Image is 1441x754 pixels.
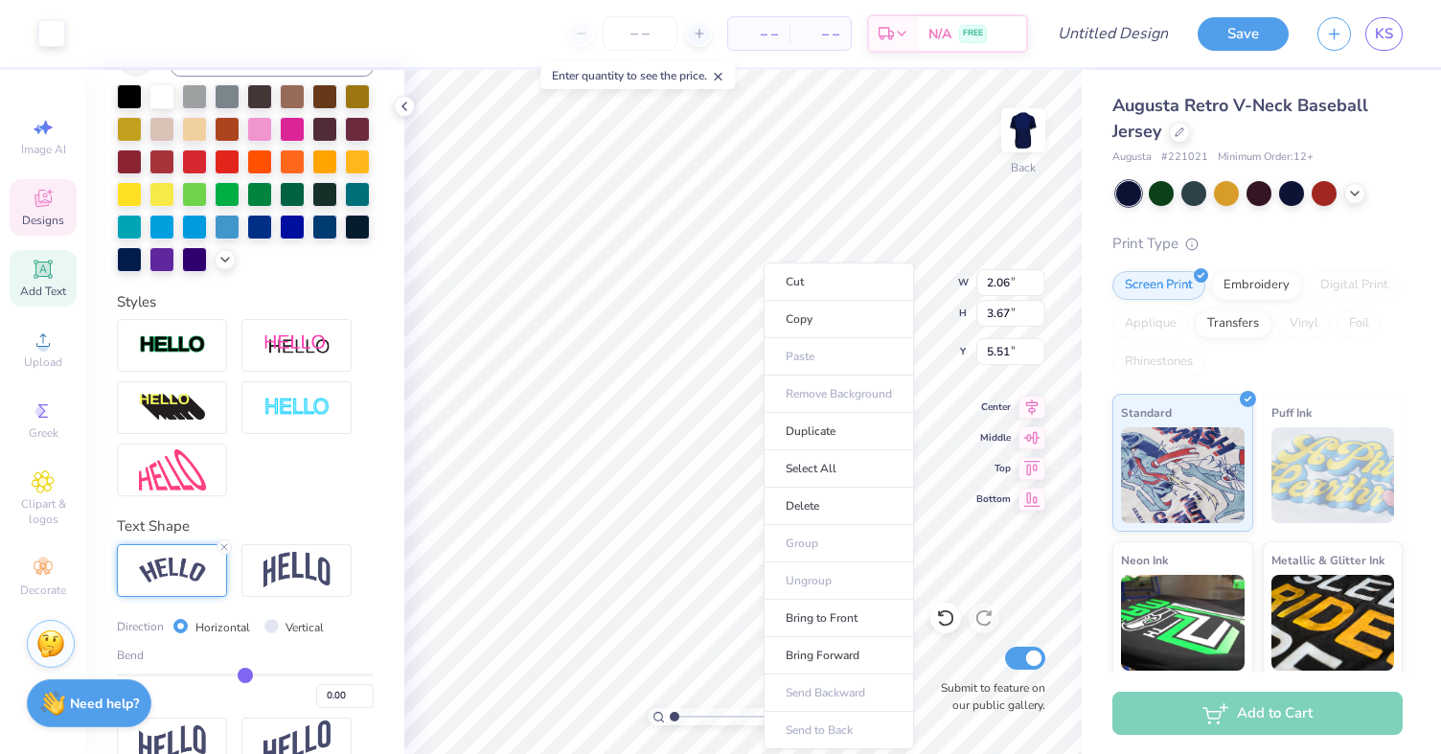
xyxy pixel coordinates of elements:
[139,393,206,423] img: 3d Illusion
[930,679,1045,714] label: Submit to feature on our public gallery.
[1112,149,1152,166] span: Augusta
[263,397,331,419] img: Negative Space
[20,284,66,299] span: Add Text
[764,450,914,488] li: Select All
[963,27,983,40] span: FREE
[801,24,839,44] span: – –
[117,618,164,635] span: Direction
[1271,427,1395,523] img: Puff Ink
[1004,111,1042,149] img: Back
[24,354,62,370] span: Upload
[263,552,331,588] img: Arch
[976,462,1011,475] span: Top
[740,24,778,44] span: – –
[1337,309,1382,338] div: Foil
[1198,17,1289,51] button: Save
[1112,233,1403,255] div: Print Type
[1112,271,1205,300] div: Screen Print
[70,695,139,713] strong: Need help?
[764,600,914,637] li: Bring to Front
[263,333,331,357] img: Shadow
[764,488,914,525] li: Delete
[195,619,250,636] label: Horizontal
[1271,550,1384,570] span: Metallic & Glitter Ink
[1011,159,1036,176] div: Back
[1218,149,1314,166] span: Minimum Order: 12 +
[286,619,324,636] label: Vertical
[1211,271,1302,300] div: Embroidery
[764,301,914,338] li: Copy
[976,431,1011,445] span: Middle
[1112,309,1189,338] div: Applique
[1161,149,1208,166] span: # 221021
[1277,309,1331,338] div: Vinyl
[1271,402,1312,423] span: Puff Ink
[1365,17,1403,51] a: KS
[764,263,914,301] li: Cut
[1121,550,1168,570] span: Neon Ink
[603,16,677,51] input: – –
[21,142,66,157] span: Image AI
[764,413,914,450] li: Duplicate
[1121,575,1245,671] img: Neon Ink
[117,291,374,313] div: Styles
[117,515,374,537] div: Text Shape
[976,400,1011,414] span: Center
[20,583,66,598] span: Decorate
[1271,575,1395,671] img: Metallic & Glitter Ink
[139,558,206,583] img: Arc
[10,496,77,527] span: Clipart & logos
[1195,309,1271,338] div: Transfers
[1308,271,1401,300] div: Digital Print
[139,449,206,491] img: Free Distort
[139,334,206,356] img: Stroke
[1121,402,1172,423] span: Standard
[117,647,144,664] span: Bend
[928,24,951,44] span: N/A
[764,637,914,674] li: Bring Forward
[1042,14,1183,53] input: Untitled Design
[1112,348,1205,377] div: Rhinestones
[1121,427,1245,523] img: Standard
[29,425,58,441] span: Greek
[976,492,1011,506] span: Bottom
[541,62,736,89] div: Enter quantity to see the price.
[1112,94,1368,143] span: Augusta Retro V-Neck Baseball Jersey
[22,213,64,228] span: Designs
[1375,23,1393,45] span: KS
